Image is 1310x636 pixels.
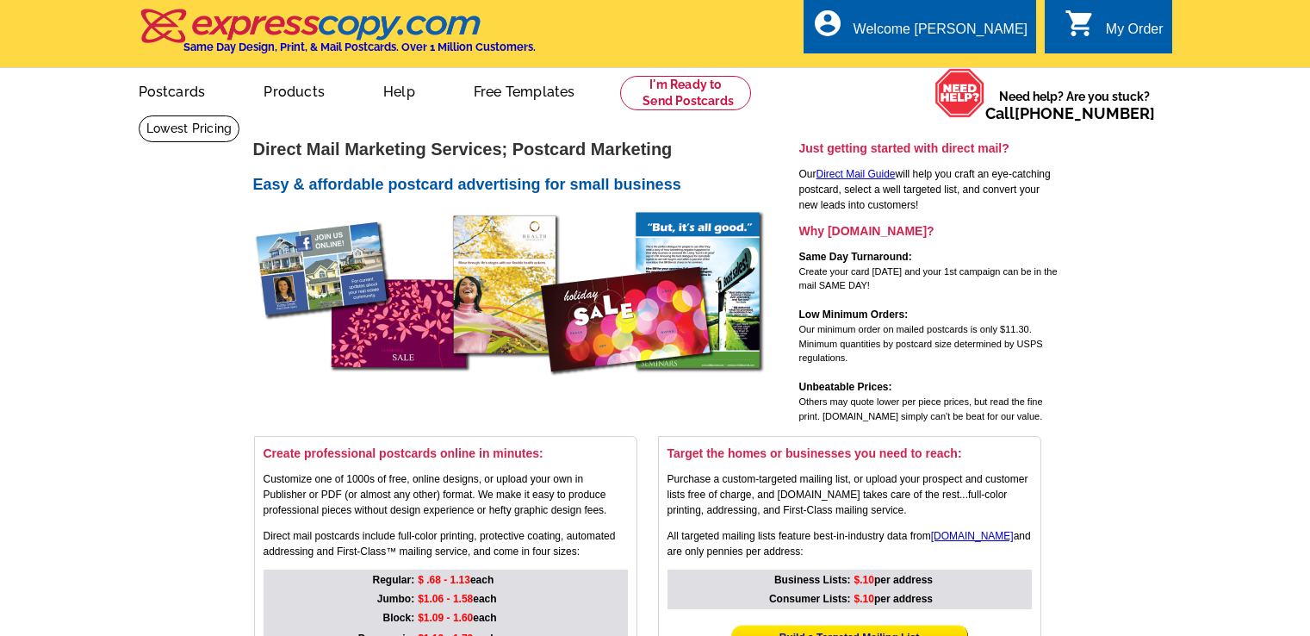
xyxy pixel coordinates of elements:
[1065,19,1164,41] a: shopping_cart My Order
[1065,8,1096,39] i: shopping_cart
[373,574,415,586] strong: Regular:
[667,528,1032,559] p: All targeted mailing lists feature best-in-industry data from and are only pennies per address:
[356,70,443,110] a: Help
[418,612,473,624] span: $1.09 - 1.60
[377,593,414,605] strong: Jumbo:
[774,574,851,586] strong: Business Lists:
[236,70,352,110] a: Products
[854,593,933,605] strong: per address
[446,70,603,110] a: Free Templates
[799,309,909,321] strong: Low Minimum Orders:
[1015,104,1155,122] a: [PHONE_NUMBER]
[383,612,415,624] strong: Block:
[799,166,1058,213] p: Our will help you craft an eye-catching postcard, select a well targeted list, and convert your n...
[985,88,1164,122] span: Need help? Are you stuck?
[418,574,470,586] span: $ .68 - 1.13
[799,381,892,393] strong: Unbeatable Prices:
[667,446,1032,461] h3: Target the homes or businesses you need to reach:
[418,612,496,624] strong: each
[183,41,536,53] h4: Same Day Design, Print, & Mail Postcards. Over 1 Million Customers.
[418,593,473,605] span: $1.06 - 1.58
[799,140,1058,156] h3: Just getting started with direct mail?
[985,104,1155,122] span: Call
[264,471,628,518] p: Customize one of 1000s of free, online designs, or upload your own in Publisher or PDF (or almost...
[769,593,851,605] strong: Consumer Lists:
[812,8,843,39] i: account_circle
[799,266,1058,291] span: Create your card [DATE] and your 1st campaign can be in the mail SAME DAY!
[934,68,985,118] img: help
[667,471,1032,518] p: Purchase a custom-targeted mailing list, or upload your prospect and customer lists free of charg...
[139,21,536,53] a: Same Day Design, Print, & Mail Postcards. Over 1 Million Customers.
[854,22,1028,46] div: Welcome [PERSON_NAME]
[799,324,1043,363] span: Our minimum order on mailed postcards is only $11.30. Minimum quantities by postcard size determi...
[931,530,1014,542] a: [DOMAIN_NAME]
[854,574,933,586] strong: per address
[253,140,796,159] h1: Direct Mail Marketing Services; Postcard Marketing
[854,593,874,605] span: $.10
[264,446,628,461] h3: Create professional postcards online in minutes:
[799,223,1058,239] h3: Why [DOMAIN_NAME]?
[418,574,494,586] strong: each
[816,168,896,180] a: Direct Mail Guide
[418,593,496,605] strong: each
[253,176,796,195] h2: Easy & affordable postcard advertising for small business
[264,528,628,559] p: Direct mail postcards include full-color printing, protective coating, automated addressing and F...
[111,70,233,110] a: Postcards
[1106,22,1164,46] div: My Order
[799,251,912,263] strong: Same Day Turnaround:
[854,574,874,586] span: $.10
[799,396,1043,421] span: Others may quote lower per piece prices, but read the fine print. [DOMAIN_NAME] simply can't be b...
[253,204,770,405] img: direct mail postcards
